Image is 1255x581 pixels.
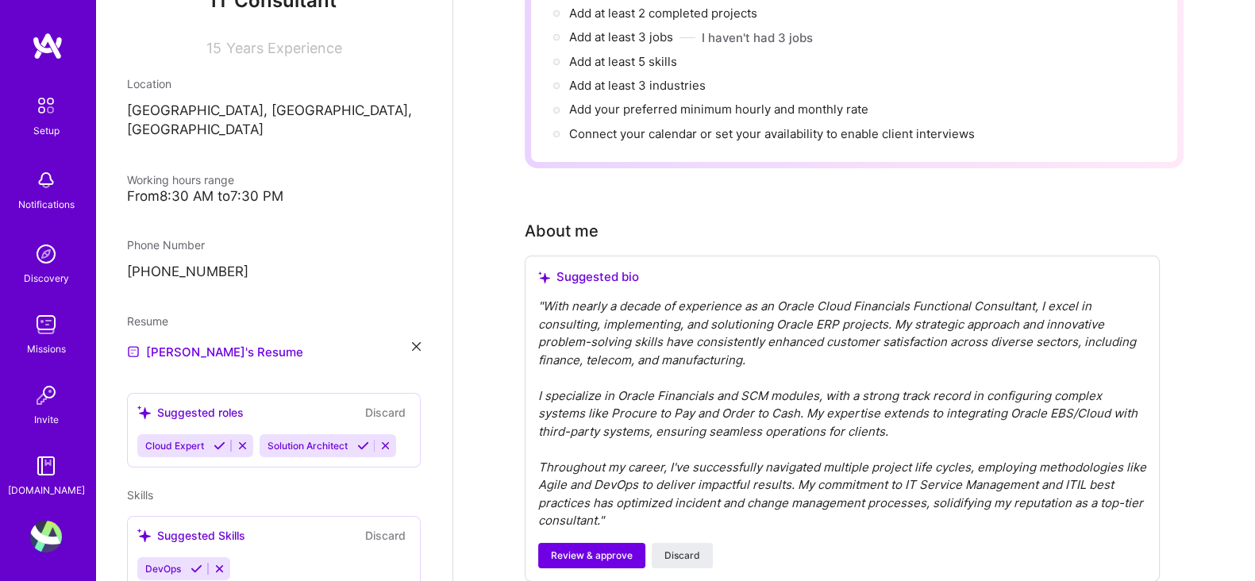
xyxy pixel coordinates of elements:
[24,270,69,287] div: Discovery
[226,40,342,56] span: Years Experience
[127,263,421,282] p: [PHONE_NUMBER]
[569,54,677,69] span: Add at least 5 skills
[29,89,63,122] img: setup
[379,440,391,452] i: Reject
[145,563,181,575] span: DevOps
[127,173,234,187] span: Working hours range
[30,379,62,411] img: Invite
[206,40,221,56] span: 15
[127,75,421,92] div: Location
[30,450,62,482] img: guide book
[538,298,1146,530] div: " With nearly a decade of experience as an Oracle Cloud Financials Functional Consultant, I excel...
[237,440,248,452] i: Reject
[145,440,204,452] span: Cloud Expert
[137,404,244,421] div: Suggested roles
[33,122,60,139] div: Setup
[538,543,645,568] button: Review & approve
[551,548,633,563] span: Review & approve
[652,543,713,568] button: Discard
[525,219,599,243] div: About me
[30,309,62,341] img: teamwork
[360,526,410,544] button: Discard
[357,440,369,452] i: Accept
[538,269,1146,285] div: Suggested bio
[30,238,62,270] img: discovery
[214,563,225,575] i: Reject
[268,440,348,452] span: Solution Architect
[412,342,421,351] i: icon Close
[137,529,151,542] i: icon SuggestedTeams
[137,406,151,419] i: icon SuggestedTeams
[569,29,673,44] span: Add at least 3 jobs
[127,188,421,205] div: From 8:30 AM to 7:30 PM
[214,440,225,452] i: Accept
[702,29,813,46] button: I haven't had 3 jobs
[127,238,205,252] span: Phone Number
[137,527,245,544] div: Suggested Skills
[127,102,421,140] p: [GEOGRAPHIC_DATA], [GEOGRAPHIC_DATA], [GEOGRAPHIC_DATA]
[27,341,66,357] div: Missions
[32,32,64,60] img: logo
[30,521,62,552] img: User Avatar
[191,563,202,575] i: Accept
[569,102,868,117] span: Add your preferred minimum hourly and monthly rate
[569,6,757,21] span: Add at least 2 completed projects
[127,314,168,328] span: Resume
[127,488,153,502] span: Skills
[18,196,75,213] div: Notifications
[538,271,550,283] i: icon SuggestedTeams
[127,345,140,358] img: Resume
[34,411,59,428] div: Invite
[26,521,66,552] a: User Avatar
[569,126,975,141] span: Connect your calendar or set your availability to enable client interviews
[8,482,85,498] div: [DOMAIN_NAME]
[127,342,303,361] a: [PERSON_NAME]'s Resume
[664,548,700,563] span: Discard
[569,78,706,93] span: Add at least 3 industries
[30,164,62,196] img: bell
[360,403,410,421] button: Discard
